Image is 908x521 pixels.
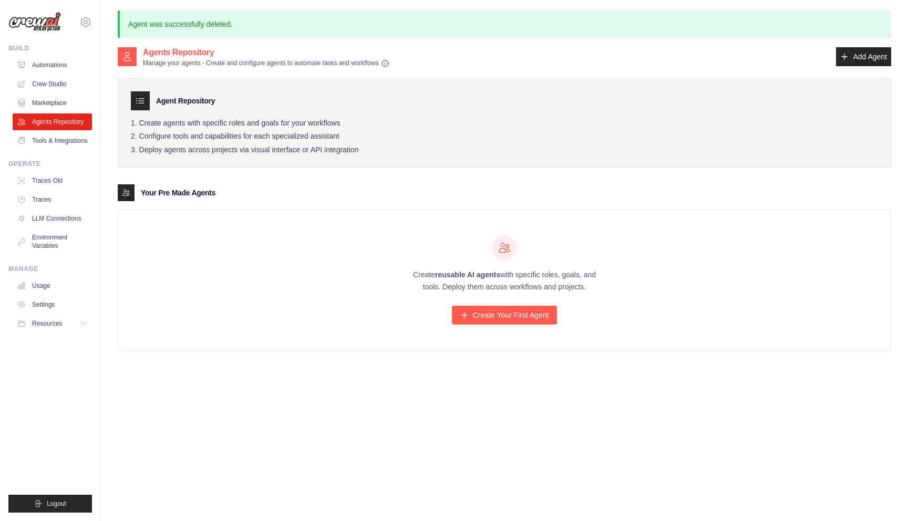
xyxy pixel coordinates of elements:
[836,47,891,66] a: Add Agent
[13,132,92,149] a: Tools & Integrations
[47,499,66,508] span: Logout
[8,44,92,53] div: Build
[8,265,92,273] div: Manage
[143,59,389,68] p: Manage your agents - Create and configure agents to automate tasks and workflows
[452,306,558,325] a: Create Your First Agent
[141,187,215,198] h3: Your Pre Made Agents
[131,145,878,155] li: Deploy agents across projects via visual interface or API integration
[435,270,500,279] strong: reusable AI agents
[118,11,891,38] p: Agent was successfully deleted.
[13,113,92,130] a: Agents Repository
[13,277,92,294] a: Usage
[131,132,878,141] li: Configure tools and capabilities for each specialized assistant
[13,210,92,227] a: LLM Connections
[13,95,92,111] a: Marketplace
[131,119,878,128] li: Create agents with specific roles and goals for your workflows
[13,229,92,254] a: Environment Variables
[8,160,92,168] div: Operate
[13,76,92,92] a: Crew Studio
[13,57,92,74] a: Automations
[32,319,62,328] span: Resources
[13,172,92,189] a: Traces Old
[8,495,92,513] button: Logout
[156,96,215,106] h3: Agent Repository
[13,315,92,332] button: Resources
[404,269,605,293] p: Create with specific roles, goals, and tools. Deploy them across workflows and projects.
[13,296,92,313] a: Settings
[13,191,92,208] a: Traces
[143,46,389,59] h2: Agents Repository
[8,12,61,32] img: Logo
